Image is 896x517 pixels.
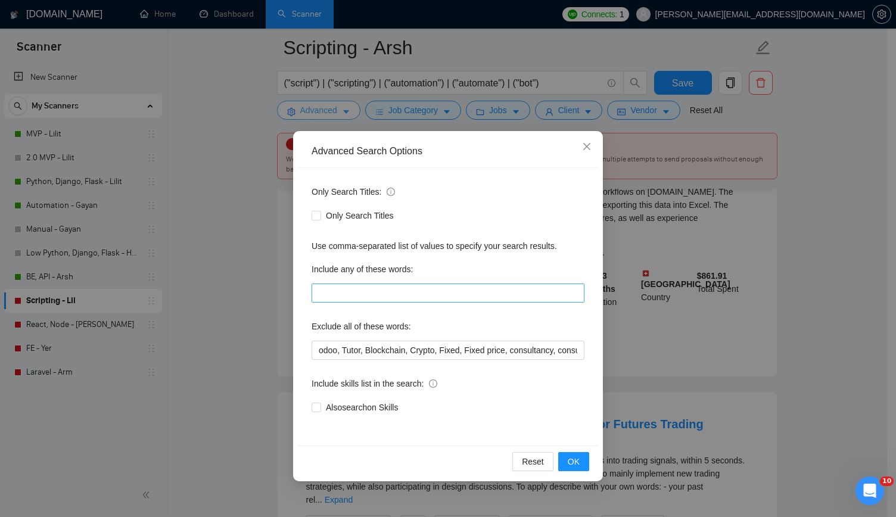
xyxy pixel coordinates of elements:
span: info-circle [429,379,437,388]
span: OK [568,455,580,468]
button: OK [558,452,589,471]
span: close [582,142,592,151]
label: Include any of these words: [312,260,413,279]
iframe: Intercom live chat [855,476,884,505]
span: Reset [522,455,544,468]
span: Include skills list in the search: [312,377,437,390]
span: Also search on Skills [321,401,403,414]
div: Advanced Search Options [312,145,584,158]
span: Only Search Titles: [312,185,395,198]
span: info-circle [387,188,395,196]
button: Close [571,131,603,163]
div: Use comma-separated list of values to specify your search results. [312,239,584,253]
label: Exclude all of these words: [312,317,411,336]
span: Only Search Titles [321,209,399,222]
span: 10 [880,476,894,486]
button: Reset [512,452,553,471]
